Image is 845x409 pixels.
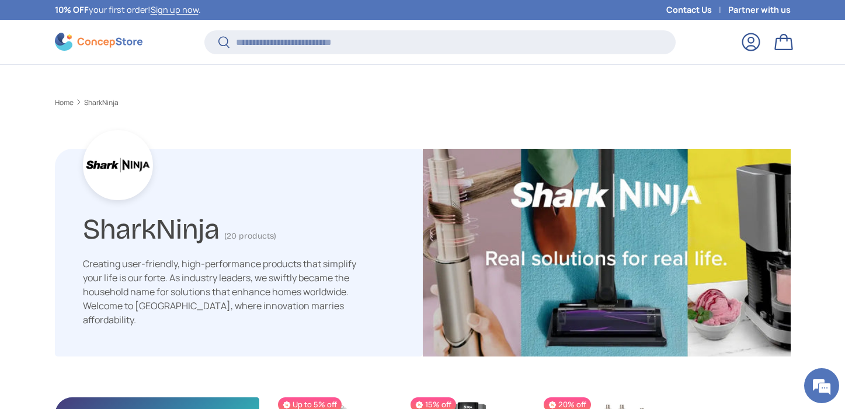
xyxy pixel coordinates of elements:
img: SharkNinja [423,149,791,356]
img: ConcepStore [55,33,142,51]
h1: SharkNinja [83,208,220,246]
span: (20 products) [224,231,276,241]
div: Creating user-friendly, high-performance products that simplify your life is our forte. As indust... [83,257,357,327]
strong: 10% OFF [55,4,89,15]
a: Contact Us [666,4,728,16]
a: Home [55,99,74,106]
a: Sign up now [151,4,199,15]
a: SharkNinja [84,99,119,106]
nav: Breadcrumbs [55,97,791,108]
a: Partner with us [728,4,791,16]
p: your first order! . [55,4,201,16]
